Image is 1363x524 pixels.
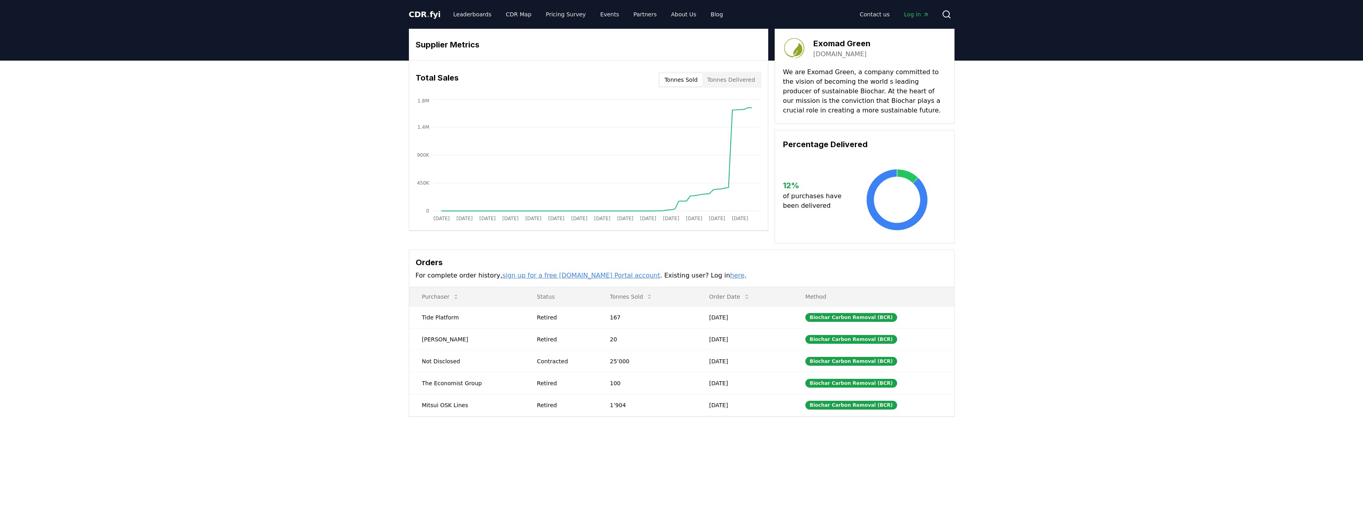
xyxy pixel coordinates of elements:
a: here [730,272,744,279]
tspan: 0 [426,208,429,214]
td: Not Disclosed [409,350,525,372]
span: CDR fyi [409,10,441,19]
h3: Exomad Green [813,37,870,49]
tspan: [DATE] [663,216,679,221]
div: Contracted [537,357,591,365]
span: . [427,10,430,19]
td: [DATE] [696,328,793,350]
tspan: [DATE] [571,216,588,221]
tspan: [DATE] [525,216,541,221]
a: Log in [897,7,935,22]
img: Exomad Green-logo [783,37,805,59]
div: Retired [537,379,591,387]
td: [DATE] [696,350,793,372]
td: [DATE] [696,306,793,328]
p: For complete order history, . Existing user? Log in . [416,271,948,280]
tspan: [DATE] [456,216,473,221]
a: Leaderboards [447,7,498,22]
p: Status [531,293,591,301]
tspan: 900K [417,152,430,158]
p: of purchases have been delivered [783,191,848,211]
div: Biochar Carbon Removal (BCR) [805,313,897,322]
td: 100 [597,372,696,394]
a: CDR.fyi [409,9,441,20]
h3: 12 % [783,179,848,191]
a: Pricing Survey [539,7,592,22]
tspan: [DATE] [617,216,633,221]
p: Method [799,293,948,301]
td: [PERSON_NAME] [409,328,525,350]
td: 25’000 [597,350,696,372]
span: Log in [904,10,929,18]
td: 167 [597,306,696,328]
p: We are Exomad Green, a company committed to the vision of becoming the world s leading producer o... [783,67,946,115]
h3: Percentage Delivered [783,138,946,150]
a: sign up for a free [DOMAIN_NAME] Portal account [502,272,660,279]
tspan: 1.8M [417,98,429,104]
a: Partners [627,7,663,22]
tspan: [DATE] [433,216,450,221]
button: Tonnes Sold [604,289,659,305]
tspan: 1.4M [417,124,429,130]
button: Order Date [703,289,756,305]
a: CDR Map [499,7,538,22]
td: The Economist Group [409,372,525,394]
h3: Supplier Metrics [416,39,761,51]
nav: Main [853,7,935,22]
div: Biochar Carbon Removal (BCR) [805,357,897,366]
tspan: 450K [417,180,430,186]
div: Retired [537,313,591,321]
a: [DOMAIN_NAME] [813,49,867,59]
nav: Main [447,7,729,22]
tspan: [DATE] [640,216,656,221]
div: Retired [537,335,591,343]
div: Biochar Carbon Removal (BCR) [805,379,897,388]
tspan: [DATE] [709,216,725,221]
a: Events [594,7,625,22]
td: Mitsui OSK Lines [409,394,525,416]
div: Retired [537,401,591,409]
tspan: [DATE] [594,216,610,221]
a: Contact us [853,7,896,22]
tspan: [DATE] [548,216,564,221]
tspan: [DATE] [479,216,495,221]
a: Blog [704,7,730,22]
div: Biochar Carbon Removal (BCR) [805,401,897,410]
td: [DATE] [696,394,793,416]
td: [DATE] [696,372,793,394]
h3: Total Sales [416,72,459,88]
a: About Us [665,7,702,22]
tspan: [DATE] [732,216,748,221]
div: Biochar Carbon Removal (BCR) [805,335,897,344]
button: Tonnes Sold [660,73,702,86]
button: Purchaser [416,289,466,305]
tspan: [DATE] [502,216,519,221]
td: 20 [597,328,696,350]
td: 1’904 [597,394,696,416]
td: Tide Platform [409,306,525,328]
tspan: [DATE] [686,216,702,221]
h3: Orders [416,256,948,268]
button: Tonnes Delivered [702,73,760,86]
